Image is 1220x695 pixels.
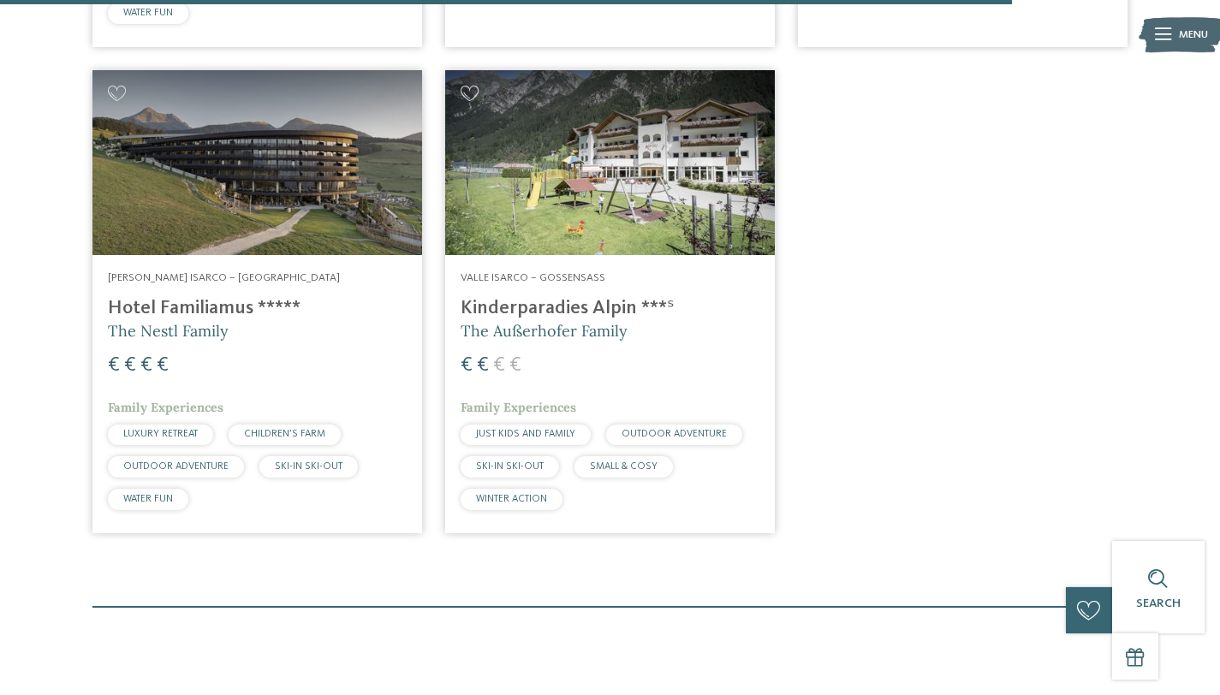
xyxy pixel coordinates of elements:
[123,461,229,472] span: OUTDOOR ADVENTURE
[445,70,775,533] a: Looking for family hotels? Find the best ones here! Valle Isarco – Gossensass Kinderparadies Alpi...
[461,321,628,341] span: The Außerhofer Family
[140,355,152,376] span: €
[244,429,325,439] span: CHILDREN’S FARM
[1136,597,1181,609] span: Search
[92,70,422,255] img: Looking for family hotels? Find the best ones here!
[108,400,223,415] span: Family Experiences
[622,429,727,439] span: OUTDOOR ADVENTURE
[509,355,521,376] span: €
[124,355,136,376] span: €
[445,70,775,255] img: Kinderparadies Alpin ***ˢ
[108,272,340,283] span: [PERSON_NAME] Isarco – [GEOGRAPHIC_DATA]
[477,355,489,376] span: €
[123,429,198,439] span: LUXURY RETREAT
[461,297,759,320] h4: Kinderparadies Alpin ***ˢ
[476,494,547,504] span: WINTER ACTION
[461,272,605,283] span: Valle Isarco – Gossensass
[123,8,173,18] span: WATER FUN
[275,461,342,472] span: SKI-IN SKI-OUT
[590,461,658,472] span: SMALL & COSY
[493,355,505,376] span: €
[123,494,173,504] span: WATER FUN
[461,400,576,415] span: Family Experiences
[476,461,544,472] span: SKI-IN SKI-OUT
[157,355,169,376] span: €
[461,355,473,376] span: €
[108,355,120,376] span: €
[92,70,422,533] a: Looking for family hotels? Find the best ones here! [PERSON_NAME] Isarco – [GEOGRAPHIC_DATA] Hote...
[108,321,229,341] span: The Nestl Family
[476,429,575,439] span: JUST KIDS AND FAMILY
